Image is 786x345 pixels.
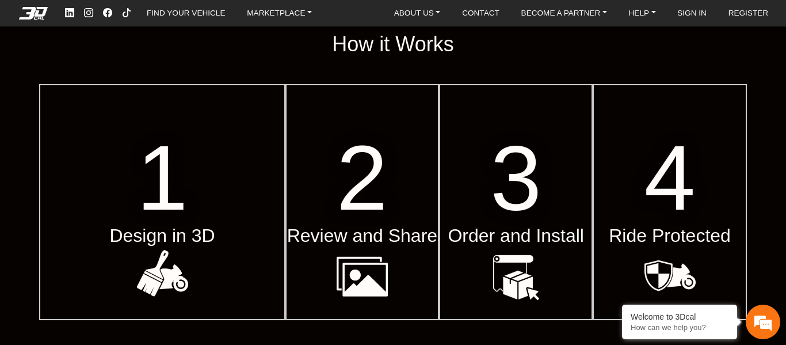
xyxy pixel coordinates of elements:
span: Order and Install [448,222,584,249]
h1: How it Works [332,27,453,61]
a: HELP [624,6,661,21]
p: How can we help you? [631,323,728,332]
span: 2 [337,126,388,229]
span: 4 [644,126,696,229]
a: REGISTER [724,6,773,21]
a: BECOME A PARTNER [517,6,612,21]
span: 3 [490,126,541,229]
span: Ride Protected [609,222,731,249]
a: ABOUT US [390,6,445,21]
a: CONTACT [457,6,504,21]
span: Design in 3D [109,222,215,249]
span: Review and Share [287,222,437,249]
a: MARKETPLACE [242,6,316,21]
div: Welcome to 3Dcal [631,312,728,321]
span: 1 [137,126,188,229]
a: SIGN IN [673,6,711,21]
a: FIND YOUR VEHICLE [142,6,230,21]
